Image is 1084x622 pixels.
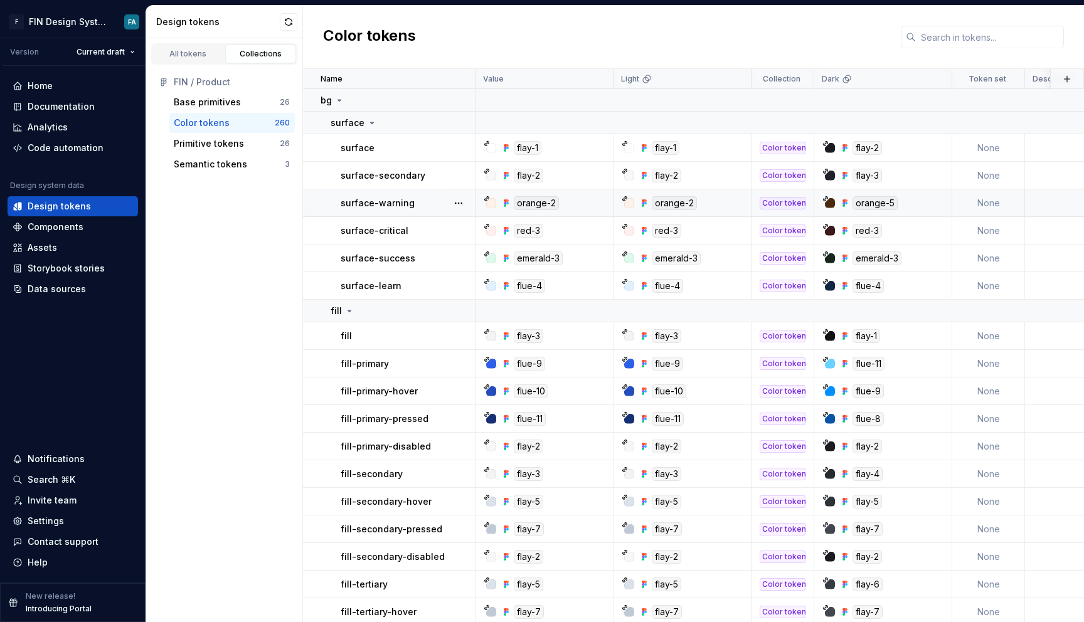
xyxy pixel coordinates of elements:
div: flay-5 [514,577,543,591]
div: Invite team [28,494,77,507]
div: Color tokens [760,169,805,182]
div: flay-7 [514,522,544,536]
p: fill-secondary-pressed [341,523,442,535]
div: orange-2 [514,196,559,210]
div: flay-2 [652,550,681,564]
td: None [952,134,1025,162]
div: FIN / Product [174,76,290,88]
div: flue-9 [853,384,884,398]
p: Introducing Portal [26,604,92,614]
a: Assets [8,238,138,258]
div: orange-5 [853,196,898,210]
div: Color tokens [760,252,805,265]
a: Analytics [8,117,138,137]
div: Color tokens [760,413,805,425]
button: Base primitives26 [169,92,295,112]
td: None [952,460,1025,488]
input: Search in tokens... [916,26,1064,48]
a: Invite team [8,490,138,510]
div: flue-10 [652,384,686,398]
div: flue-4 [514,279,545,293]
div: flay-3 [652,467,681,481]
div: flay-3 [514,329,543,343]
div: flue-9 [514,357,545,371]
p: fill-tertiary-hover [341,606,417,618]
div: flue-4 [652,279,683,293]
p: fill-primary-disabled [341,440,431,453]
div: flue-11 [652,412,684,426]
button: Semantic tokens3 [169,154,295,174]
div: Color tokens [760,468,805,480]
div: flay-1 [652,141,679,155]
div: flay-7 [652,522,682,536]
a: Code automation [8,138,138,158]
div: Color tokens [760,606,805,618]
div: emerald-3 [853,251,901,265]
a: Documentation [8,97,138,117]
div: flue-8 [853,412,884,426]
div: Base primitives [174,96,241,108]
div: Storybook stories [28,262,105,275]
div: Assets [28,241,57,254]
a: Primitive tokens26 [169,134,295,154]
div: emerald-3 [514,251,563,265]
div: Search ⌘K [28,473,75,486]
div: Version [10,47,39,57]
div: Collections [230,49,292,59]
a: Components [8,217,138,237]
div: flay-3 [652,329,681,343]
div: Color tokens [174,117,230,129]
div: red-3 [652,224,681,238]
div: Components [28,221,83,233]
div: Color tokens [760,142,805,154]
a: Data sources [8,279,138,299]
p: surface-secondary [341,169,425,182]
div: Design system data [10,181,84,191]
button: Notifications [8,449,138,469]
button: Color tokens260 [169,113,295,133]
p: surface [331,117,364,129]
p: Dark [822,74,839,84]
td: None [952,571,1025,598]
button: FFIN Design SystemFA [3,8,143,35]
td: None [952,217,1025,245]
div: Color tokens [760,578,805,591]
div: flay-5 [853,495,882,509]
p: fill-primary-pressed [341,413,428,425]
p: fill-secondary [341,468,403,480]
div: flay-6 [853,577,883,591]
div: 26 [280,139,290,149]
td: None [952,245,1025,272]
p: Description [1033,74,1076,84]
p: fill [331,305,342,317]
div: F [9,14,24,29]
p: Name [321,74,343,84]
div: flay-3 [514,467,543,481]
div: flay-2 [514,440,543,453]
div: flay-1 [514,141,541,155]
td: None [952,433,1025,460]
td: None [952,405,1025,433]
div: 3 [285,159,290,169]
div: red-3 [853,224,882,238]
div: Primitive tokens [174,137,244,150]
a: Settings [8,511,138,531]
p: Collection [763,74,800,84]
p: fill-primary [341,357,389,370]
p: fill-primary-hover [341,385,418,398]
div: flay-4 [853,467,883,481]
div: flay-2 [652,440,681,453]
div: flay-2 [853,440,882,453]
div: orange-2 [652,196,697,210]
div: Color tokens [760,551,805,563]
div: flay-2 [652,169,681,182]
p: New release! [26,591,75,601]
div: Data sources [28,283,86,295]
td: None [952,515,1025,543]
button: Current draft [71,43,141,61]
h2: Color tokens [323,26,416,48]
div: Color tokens [760,523,805,535]
td: None [952,377,1025,405]
div: flay-1 [853,329,880,343]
